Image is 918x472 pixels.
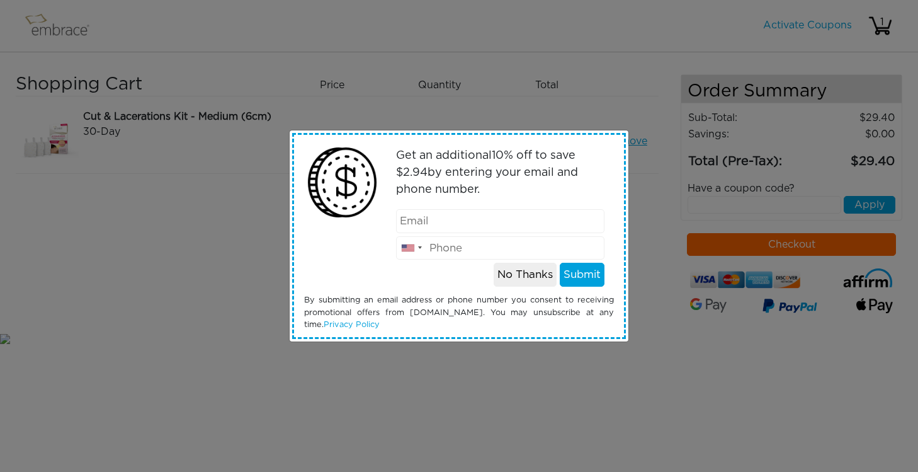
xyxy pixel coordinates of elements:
[324,321,380,329] a: Privacy Policy
[396,209,605,233] input: Email
[494,263,557,287] button: No Thanks
[396,147,605,199] p: Get an additional % off to save $ by entering your email and phone number.
[397,237,426,260] div: United States: +1
[396,236,605,260] input: Phone
[301,141,383,224] img: money2.png
[295,294,623,331] div: By submitting an email address or phone number you consent to receiving promotional offers from [...
[492,150,504,161] span: 10
[560,263,604,287] button: Submit
[403,167,428,178] span: 2.94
